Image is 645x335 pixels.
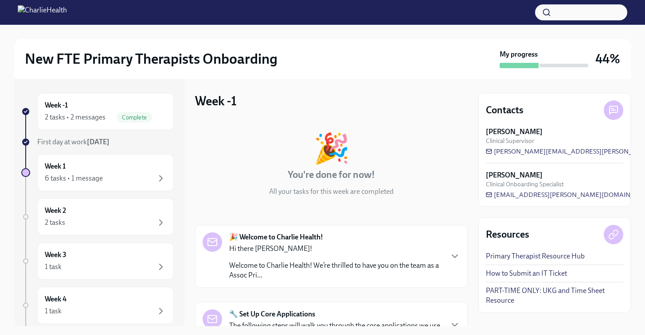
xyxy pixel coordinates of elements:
[229,232,323,242] strong: 🎉 Welcome to Charlie Health!
[45,262,62,272] div: 1 task
[45,173,103,183] div: 6 tasks • 1 message
[117,114,152,121] span: Complete
[45,218,65,227] div: 2 tasks
[486,170,543,180] strong: [PERSON_NAME]
[229,309,315,319] strong: 🔧 Set Up Core Applications
[18,5,67,19] img: CharlieHealth
[45,100,68,110] h6: Week -1
[45,250,66,260] h6: Week 3
[195,93,237,109] h3: Week -1
[486,180,564,189] span: Clinical Onboarding Specialist
[500,50,538,59] strong: My progress
[45,306,62,316] div: 1 task
[21,287,174,324] a: Week 41 task
[37,138,109,146] span: First day at work
[486,269,567,278] a: How to Submit an IT Ticket
[21,243,174,280] a: Week 31 task
[486,228,529,241] h4: Resources
[313,134,350,163] div: 🎉
[45,112,106,122] div: 2 tasks • 2 messages
[45,294,66,304] h6: Week 4
[486,137,534,145] span: Clinical Supervisor
[21,154,174,191] a: Week 16 tasks • 1 message
[21,198,174,235] a: Week 22 tasks
[87,138,109,146] strong: [DATE]
[288,168,375,181] h4: You're done for now!
[486,286,623,305] a: PART-TIME ONLY: UKG and Time Sheet Resource
[486,251,585,261] a: Primary Therapist Resource Hub
[45,206,66,216] h6: Week 2
[45,162,66,171] h6: Week 1
[486,104,524,117] h4: Contacts
[269,187,394,196] p: All your tasks for this week are completed
[486,127,543,137] strong: [PERSON_NAME]
[229,261,442,280] p: Welcome to Charlie Health! We’re thrilled to have you on the team as a Assoc Pri...
[595,51,620,67] h3: 44%
[25,50,278,68] h2: New FTE Primary Therapists Onboarding
[21,93,174,130] a: Week -12 tasks • 2 messagesComplete
[21,137,174,147] a: First day at work[DATE]
[229,244,442,254] p: Hi there [PERSON_NAME]!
